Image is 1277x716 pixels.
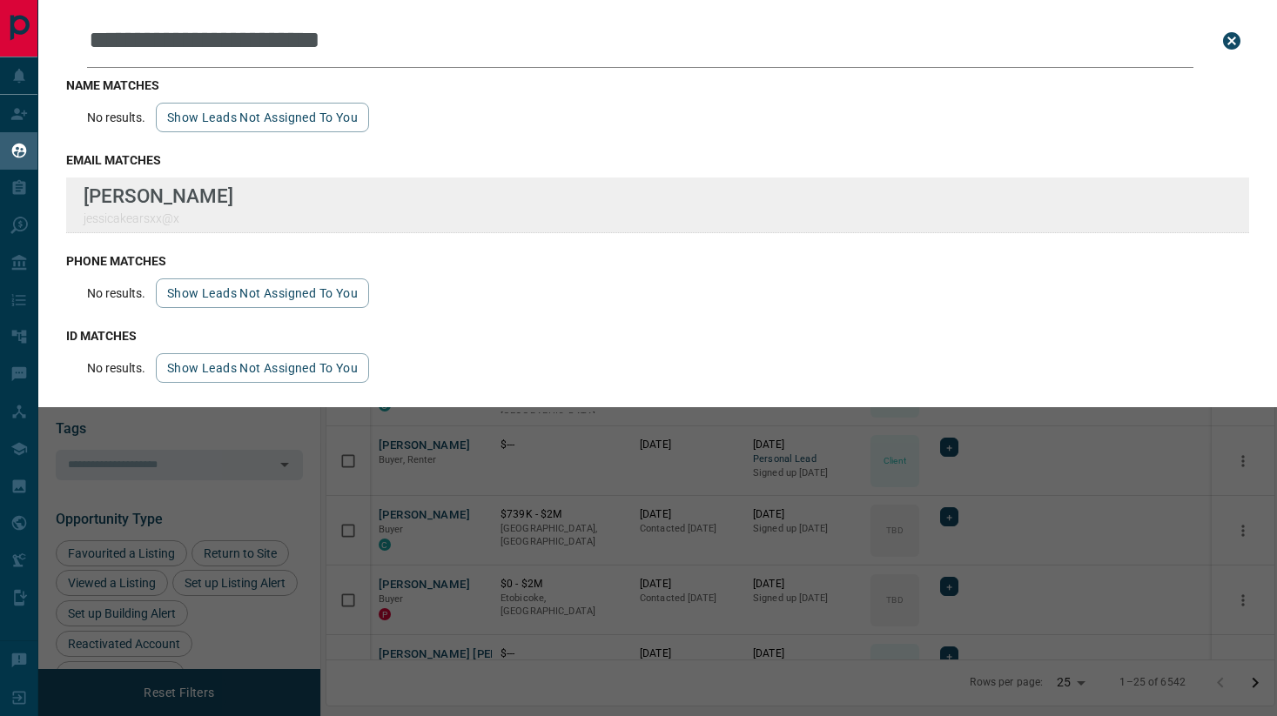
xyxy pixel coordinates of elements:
[66,329,1249,343] h3: id matches
[84,211,233,225] p: jessicakearsxx@x
[87,286,145,300] p: No results.
[1214,23,1249,58] button: close search bar
[87,361,145,375] p: No results.
[66,254,1249,268] h3: phone matches
[156,103,369,132] button: show leads not assigned to you
[66,153,1249,167] h3: email matches
[87,110,145,124] p: No results.
[66,78,1249,92] h3: name matches
[156,353,369,383] button: show leads not assigned to you
[156,278,369,308] button: show leads not assigned to you
[84,184,233,207] p: [PERSON_NAME]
